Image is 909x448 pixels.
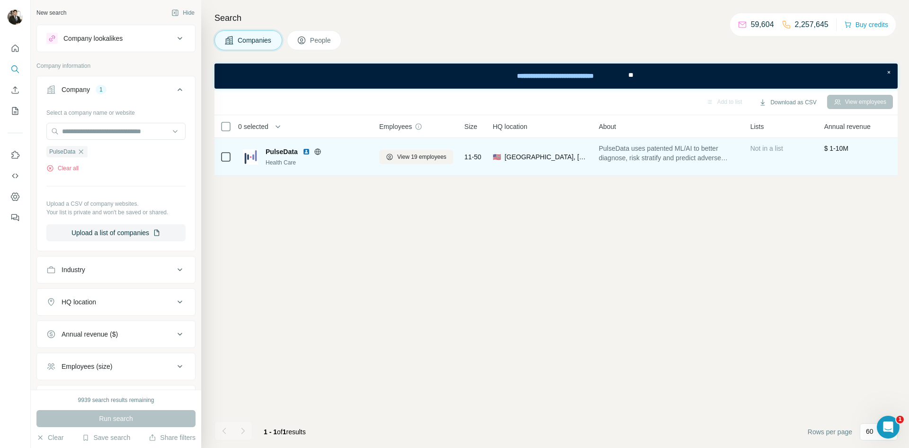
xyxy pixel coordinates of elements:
[37,323,195,346] button: Annual revenue ($)
[63,34,123,43] div: Company lookalikes
[37,258,195,281] button: Industry
[36,62,196,70] p: Company information
[37,387,195,410] button: Technologies
[303,148,310,155] img: LinkedIn logo
[808,427,852,437] span: Rows per page
[238,122,268,131] span: 0 selected
[8,167,23,184] button: Use Surfe API
[62,297,96,307] div: HQ location
[49,147,75,156] span: PulseData
[37,291,195,313] button: HQ location
[8,102,23,119] button: My lists
[96,85,107,94] div: 1
[8,146,23,164] button: Use Surfe on LinkedIn
[266,147,298,156] span: PulseData
[599,122,616,131] span: About
[37,27,195,50] button: Company lookalikes
[464,152,481,162] span: 11-50
[397,153,446,161] span: View 19 employees
[37,355,195,378] button: Employees (size)
[266,158,368,167] div: Health Care
[46,105,186,117] div: Select a company name or website
[62,362,112,371] div: Employees (size)
[751,19,774,30] p: 59,604
[824,122,871,131] span: Annual revenue
[46,164,79,173] button: Clear all
[238,36,272,45] span: Companies
[82,433,130,442] button: Save search
[379,122,412,131] span: Employees
[46,200,186,208] p: Upload a CSV of company websites.
[844,18,888,31] button: Buy credits
[493,152,501,162] span: 🇺🇸
[8,82,23,99] button: Enrich CSV
[264,428,277,436] span: 1 - 1
[752,95,823,110] button: Download as CSV
[750,145,783,152] span: Not in a list
[62,329,118,339] div: Annual revenue ($)
[8,61,23,78] button: Search
[36,9,66,17] div: New search
[896,416,904,423] span: 1
[824,145,848,152] span: $ 1-10M
[8,209,23,226] button: Feedback
[165,6,201,20] button: Hide
[214,11,898,25] h4: Search
[8,188,23,205] button: Dashboard
[62,85,90,94] div: Company
[46,208,186,217] p: Your list is private and won't be saved or shared.
[750,122,764,131] span: Lists
[310,36,332,45] span: People
[277,428,283,436] span: of
[599,144,739,163] span: PulseData uses patented ML/AI to better diagnose, risk stratify and predict adverse events for pa...
[493,122,527,131] span: HQ location
[214,64,898,89] iframe: Banner
[78,396,154,404] div: 9939 search results remaining
[866,427,873,436] p: 60
[877,416,900,439] iframe: Intercom live chat
[795,19,829,30] p: 2,257,645
[505,152,588,162] span: [GEOGRAPHIC_DATA], [US_STATE]
[243,149,258,165] img: Logo of PulseData
[46,224,186,241] button: Upload a list of companies
[149,433,196,442] button: Share filters
[379,150,453,164] button: View 19 employees
[264,428,306,436] span: results
[283,428,286,436] span: 1
[464,122,477,131] span: Size
[36,433,63,442] button: Clear
[8,40,23,57] button: Quick start
[8,9,23,25] img: Avatar
[37,78,195,105] button: Company1
[62,265,85,274] div: Industry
